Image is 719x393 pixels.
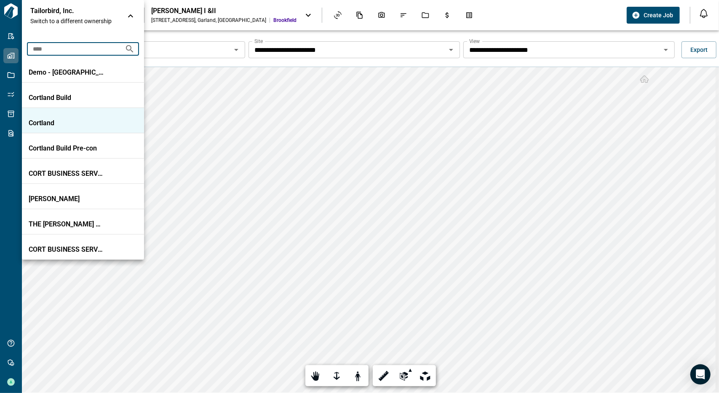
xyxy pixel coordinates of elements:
p: Cortland Build Pre-con [29,144,104,153]
button: Search organizations [121,40,138,57]
span: Switch to a different ownership [30,17,119,25]
p: CORT BUSINESS SERVICES CORP. [29,170,104,178]
p: [PERSON_NAME] [29,195,104,203]
p: Cortland Build [29,94,104,102]
p: Tailorbird, Inc. [30,7,106,15]
div: Open Intercom Messenger [690,364,711,385]
p: CORT BUSINESS SERVICES CORP [29,245,104,254]
p: Demo - [GEOGRAPHIC_DATA] [29,68,104,77]
p: Cortland [29,119,104,127]
p: THE [PERSON_NAME] GROUP REAL ESTATE INC. [29,220,104,229]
